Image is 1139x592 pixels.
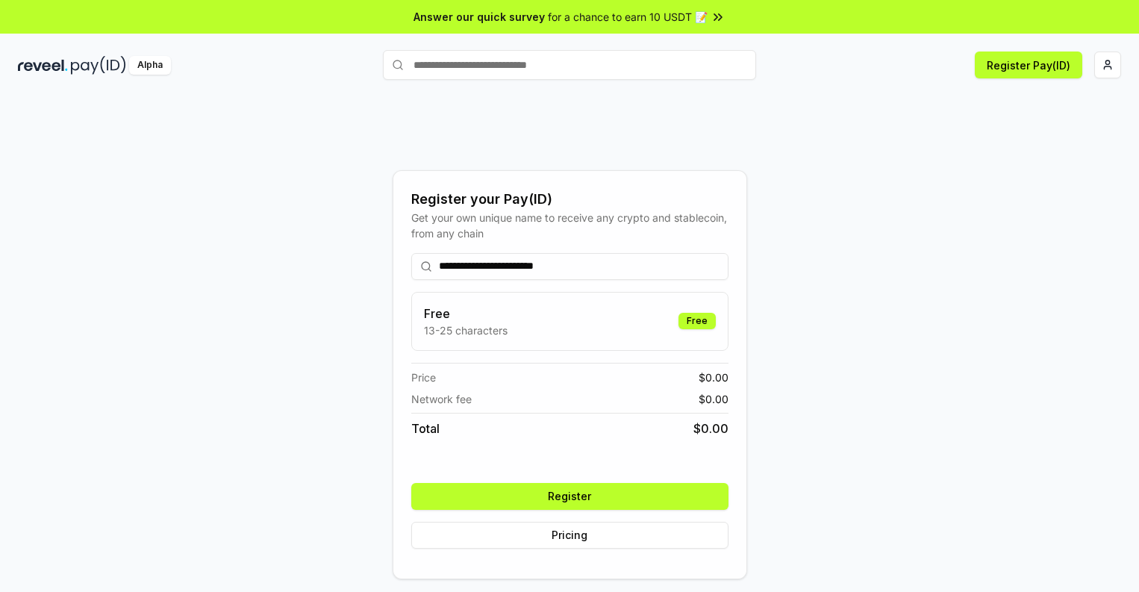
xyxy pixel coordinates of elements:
[693,420,728,437] span: $ 0.00
[411,420,440,437] span: Total
[699,370,728,385] span: $ 0.00
[975,52,1082,78] button: Register Pay(ID)
[424,323,508,338] p: 13-25 characters
[699,391,728,407] span: $ 0.00
[411,391,472,407] span: Network fee
[411,189,728,210] div: Register your Pay(ID)
[18,56,68,75] img: reveel_dark
[411,370,436,385] span: Price
[411,483,728,510] button: Register
[129,56,171,75] div: Alpha
[678,313,716,329] div: Free
[411,210,728,241] div: Get your own unique name to receive any crypto and stablecoin, from any chain
[424,305,508,323] h3: Free
[548,9,708,25] span: for a chance to earn 10 USDT 📝
[414,9,545,25] span: Answer our quick survey
[71,56,126,75] img: pay_id
[411,522,728,549] button: Pricing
